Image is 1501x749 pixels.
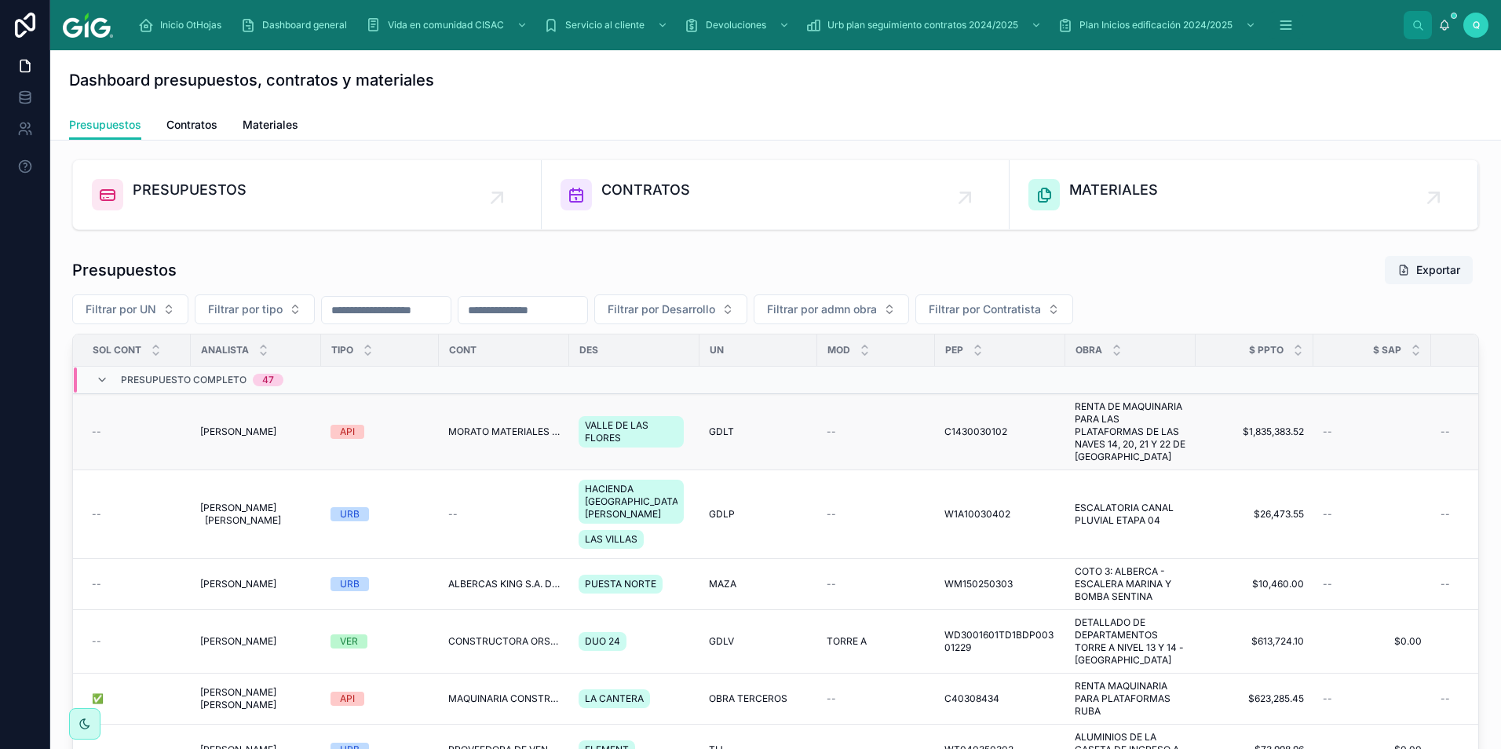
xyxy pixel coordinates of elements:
[69,69,434,91] h1: Dashboard presupuestos, contratos y materiales
[1323,508,1422,521] a: --
[827,344,850,356] span: MOD
[709,508,808,521] a: GDLP
[1075,502,1186,527] a: ESCALATORIA CANAL PLUVIAL ETAPA 04
[1441,578,1450,590] span: --
[944,426,1056,438] a: C1430030102
[827,508,836,521] span: --
[1075,400,1186,463] a: RENTA DE MAQUINARIA PARA LAS PLATAFORMAS DE LAS NAVES 14, 20, 21 Y 22 DE [GEOGRAPHIC_DATA]
[944,508,1010,521] span: W1A10030402
[1205,508,1304,521] span: $26,473.55
[331,577,429,591] a: URB
[92,578,101,590] span: --
[449,344,477,356] span: Cont
[1323,692,1332,705] span: --
[944,629,1056,654] a: WD3001601TD1BDP00301229
[565,19,645,31] span: Servicio al cliente
[200,426,312,438] a: [PERSON_NAME]
[340,692,355,706] div: API
[710,344,724,356] span: UN
[1053,11,1264,39] a: Plan Inicios edificación 2024/2025
[585,483,677,521] span: HACIENDA [GEOGRAPHIC_DATA][PERSON_NAME]
[827,19,1018,31] span: Urb plan seguimiento contratos 2024/2025
[340,425,355,439] div: API
[1205,426,1304,438] span: $1,835,383.52
[1323,692,1422,705] a: --
[709,692,808,705] a: OBRA TERCEROS
[92,426,101,438] span: --
[1075,565,1186,603] a: COTO 3: ALBERCA - ESCALERA MARINA Y BOMBA SENTINA
[579,477,690,552] a: HACIENDA [GEOGRAPHIC_DATA][PERSON_NAME]LAS VILLAS
[585,533,637,546] span: LAS VILLAS
[92,578,181,590] a: --
[208,301,283,317] span: Filtrar por tipo
[585,578,656,590] span: PUESTA NORTE
[1069,179,1158,201] span: MATERIALES
[448,692,560,705] a: MAQUINARIA CONSTRUCTORA CIG 2800000228
[361,11,535,39] a: Vida en comunidad CISAC
[709,426,734,438] span: GDLT
[579,413,690,451] a: VALLE DE LAS FLORES
[542,160,1010,229] a: CONTRATOS
[1205,578,1304,590] a: $10,460.00
[1441,508,1450,521] span: --
[126,8,1404,42] div: scrollable content
[827,578,836,590] span: --
[243,117,298,133] span: Materiales
[579,629,690,654] a: DUO 24
[915,294,1073,324] button: Select Button
[608,301,715,317] span: Filtrar por Desarrollo
[944,578,1056,590] a: WM150250303
[827,426,926,438] a: --
[827,635,926,648] a: TORRE A
[944,508,1056,521] a: W1A10030402
[72,259,177,281] h1: Presupuestos
[200,502,312,527] span: [PERSON_NAME] [PERSON_NAME]
[585,692,644,705] span: LA CANTERA
[1385,256,1473,284] button: Exportar
[93,344,141,356] span: SOL CONT
[448,635,560,648] span: CONSTRUCTORA ORSAN 2300001845
[262,374,274,386] div: 47
[92,426,181,438] a: --
[73,160,542,229] a: PRESUPUESTOS
[1076,344,1102,356] span: OBRA
[1441,692,1450,705] span: --
[166,111,217,142] a: Contratos
[601,179,690,201] span: CONTRATOS
[201,344,249,356] span: Analista
[709,692,787,705] span: OBRA TERCEROS
[1205,635,1304,648] a: $613,724.10
[827,426,836,438] span: --
[92,692,181,705] a: ✅
[133,179,247,201] span: PRESUPUESTOS
[69,117,141,133] span: Presupuestos
[340,634,358,649] div: VER
[579,344,598,356] span: Des
[709,635,734,648] span: GDLV
[121,374,247,386] span: Presupuesto Completo
[706,19,766,31] span: Devoluciones
[709,635,808,648] a: GDLV
[709,578,736,590] span: MAZA
[200,635,276,648] span: [PERSON_NAME]
[92,692,104,705] span: ✅
[200,635,312,648] a: [PERSON_NAME]
[200,426,276,438] span: [PERSON_NAME]
[1075,680,1186,718] a: RENTA MAQUINARIA PARA PLATAFORMAS RUBA
[594,294,747,324] button: Select Button
[1441,426,1450,438] span: --
[160,19,221,31] span: Inicio OtHojas
[448,426,560,438] a: MORATO MATERIALES 2400009515
[801,11,1050,39] a: Urb plan seguimiento contratos 2024/2025
[69,111,141,141] a: Presupuestos
[331,425,429,439] a: API
[1010,160,1478,229] a: MATERIALES
[1205,692,1304,705] span: $623,285.45
[331,634,429,649] a: VER
[585,419,677,444] span: VALLE DE LAS FLORES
